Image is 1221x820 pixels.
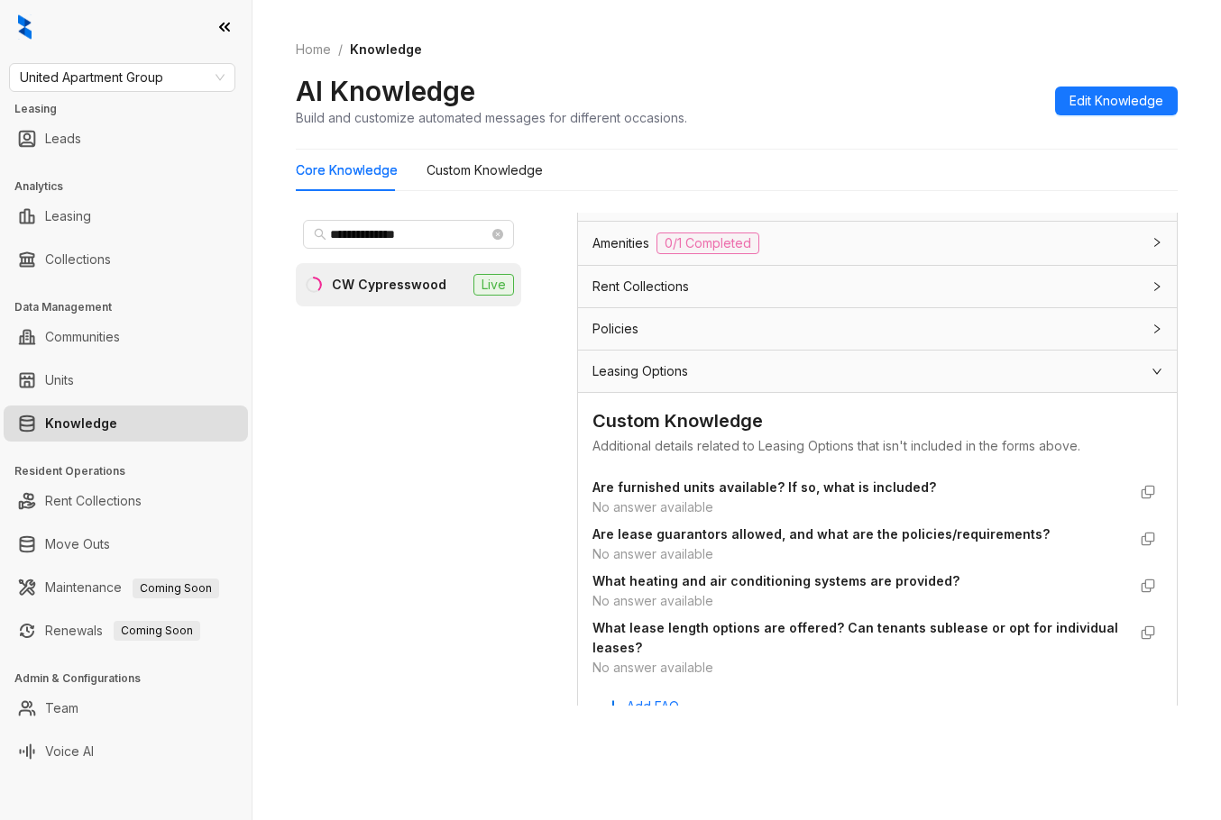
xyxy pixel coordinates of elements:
[592,319,638,339] span: Policies
[1055,87,1178,115] button: Edit Knowledge
[314,228,326,241] span: search
[4,613,248,649] li: Renewals
[1152,237,1162,248] span: collapsed
[592,591,1126,611] div: No answer available
[20,64,225,91] span: United Apartment Group
[133,579,219,598] span: Coming Soon
[114,621,200,641] span: Coming Soon
[45,362,74,398] a: Units
[473,274,514,296] span: Live
[292,40,335,59] a: Home
[1070,91,1163,111] span: Edit Knowledge
[592,658,1126,678] div: No answer available
[4,483,248,519] li: Rent Collections
[4,690,248,726] li: Team
[296,74,475,108] h2: AI Knowledge
[45,241,111,278] a: Collections
[4,569,248,606] li: Maintenance
[4,319,248,355] li: Communities
[14,101,252,117] h3: Leasing
[296,108,687,127] div: Build and customize automated messages for different occasions.
[627,697,679,716] span: Add FAQ
[45,483,142,519] a: Rent Collections
[592,692,693,721] button: Add FAQ
[338,40,343,59] li: /
[578,351,1177,392] div: Leasing Options
[492,229,503,240] span: close-circle
[45,198,91,234] a: Leasing
[1152,323,1162,334] span: collapsed
[45,319,120,355] a: Communities
[45,733,94,770] a: Voice AI
[4,121,248,157] li: Leads
[1152,366,1162,377] span: expanded
[592,233,649,253] span: Amenities
[350,41,422,57] span: Knowledge
[592,361,688,381] span: Leasing Options
[4,405,248,442] li: Knowledge
[592,544,1126,564] div: No answer available
[427,160,543,180] div: Custom Knowledge
[592,479,936,495] strong: Are furnished units available? If so, what is included?
[578,222,1177,265] div: Amenities0/1 Completed
[45,405,117,442] a: Knowledge
[592,407,1162,435] div: Custom Knowledge
[14,178,252,195] h3: Analytics
[45,121,81,157] a: Leads
[4,198,248,234] li: Leasing
[592,277,689,296] span: Rent Collections
[45,526,110,562] a: Move Outs
[592,436,1162,456] div: Additional details related to Leasing Options that isn't included in the forms above.
[4,241,248,278] li: Collections
[592,526,1050,542] strong: Are lease guarantors allowed, and what are the policies/requirements?
[578,308,1177,350] div: Policies
[4,362,248,398] li: Units
[592,620,1118,655] strong: What lease length options are offered? Can tenants sublease or opt for individual leases?
[4,733,248,770] li: Voice AI
[656,232,759,254] span: 0/1 Completed
[14,463,252,479] h3: Resident Operations
[1152,281,1162,292] span: collapsed
[332,275,446,295] div: CW Cypresswood
[592,573,959,588] strong: What heating and air conditioning systems are provided?
[296,160,398,180] div: Core Knowledge
[578,266,1177,307] div: Rent Collections
[45,613,200,649] a: RenewalsComing Soon
[14,670,252,687] h3: Admin & Configurations
[18,14,32,40] img: logo
[4,526,248,562] li: Move Outs
[45,690,78,726] a: Team
[14,299,252,315] h3: Data Management
[592,497,1126,517] div: No answer available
